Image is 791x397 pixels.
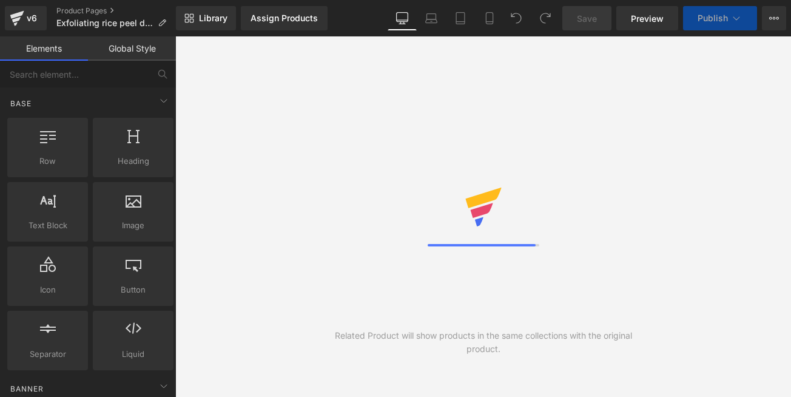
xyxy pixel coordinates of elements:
[577,12,597,25] span: Save
[96,155,170,168] span: Heading
[698,13,728,23] span: Publish
[199,13,227,24] span: Library
[176,6,236,30] a: New Library
[56,18,153,28] span: Exfoliating rice peel duo
[96,348,170,361] span: Liquid
[446,6,475,30] a: Tablet
[329,329,638,356] div: Related Product will show products in the same collections with the original product.
[388,6,417,30] a: Desktop
[475,6,504,30] a: Mobile
[417,6,446,30] a: Laptop
[9,98,33,109] span: Base
[533,6,557,30] button: Redo
[96,283,170,296] span: Button
[56,6,176,16] a: Product Pages
[96,219,170,232] span: Image
[24,10,39,26] div: v6
[11,348,84,361] span: Separator
[5,6,47,30] a: v6
[11,155,84,168] span: Row
[9,383,45,395] span: Banner
[11,283,84,296] span: Icon
[616,6,678,30] a: Preview
[762,6,786,30] button: More
[251,13,318,23] div: Assign Products
[631,12,664,25] span: Preview
[11,219,84,232] span: Text Block
[88,36,176,61] a: Global Style
[504,6,528,30] button: Undo
[683,6,757,30] button: Publish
